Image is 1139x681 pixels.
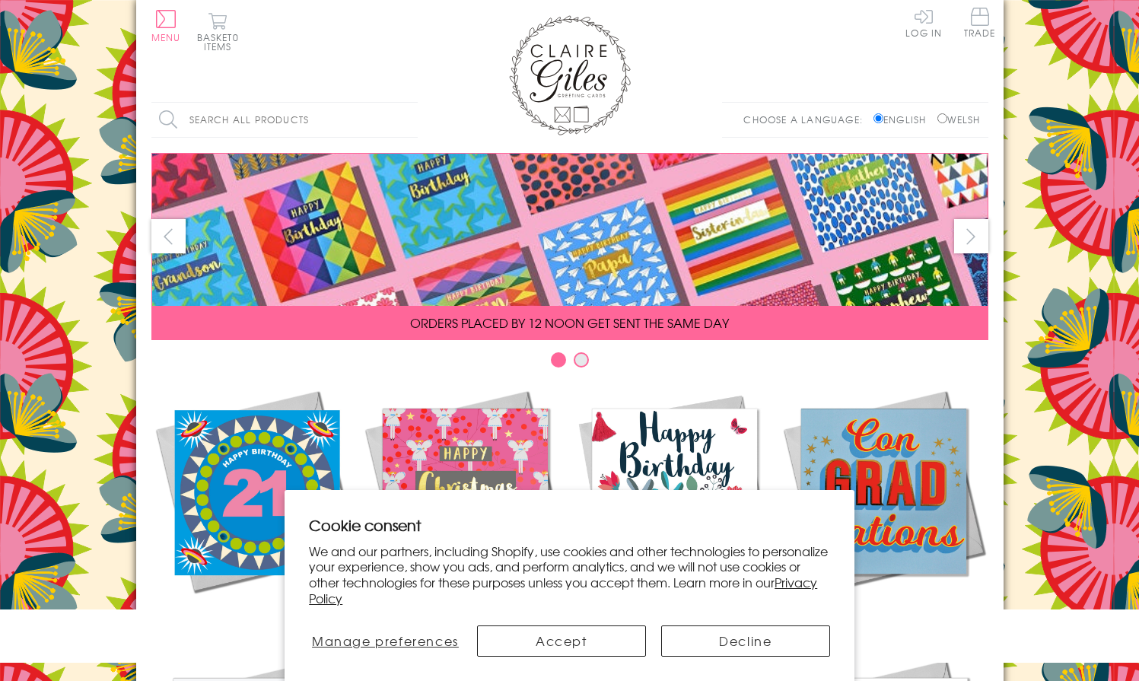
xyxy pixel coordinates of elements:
[309,514,830,536] h2: Cookie consent
[151,103,418,137] input: Search all products
[309,543,830,606] p: We and our partners, including Shopify, use cookies and other technologies to personalize your ex...
[402,103,418,137] input: Search
[509,15,631,135] img: Claire Giles Greetings Cards
[551,352,566,368] button: Carousel Page 1 (Current Slide)
[574,352,589,368] button: Carousel Page 2
[197,12,239,51] button: Basket0 items
[361,387,570,625] a: Christmas
[964,8,996,40] a: Trade
[204,30,239,53] span: 0 items
[151,10,181,42] button: Menu
[845,607,923,625] span: Academic
[205,607,305,625] span: New Releases
[309,625,461,657] button: Manage preferences
[570,387,779,625] a: Birthdays
[477,625,646,657] button: Accept
[661,625,830,657] button: Decline
[964,8,996,37] span: Trade
[937,113,981,126] label: Welsh
[954,219,988,253] button: next
[312,632,459,650] span: Manage preferences
[151,219,186,253] button: prev
[873,113,883,123] input: English
[905,8,942,37] a: Log In
[873,113,934,126] label: English
[151,352,988,375] div: Carousel Pagination
[151,30,181,44] span: Menu
[309,573,817,607] a: Privacy Policy
[779,387,988,625] a: Academic
[151,387,361,625] a: New Releases
[937,113,947,123] input: Welsh
[410,313,729,332] span: ORDERS PLACED BY 12 NOON GET SENT THE SAME DAY
[743,113,870,126] p: Choose a language:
